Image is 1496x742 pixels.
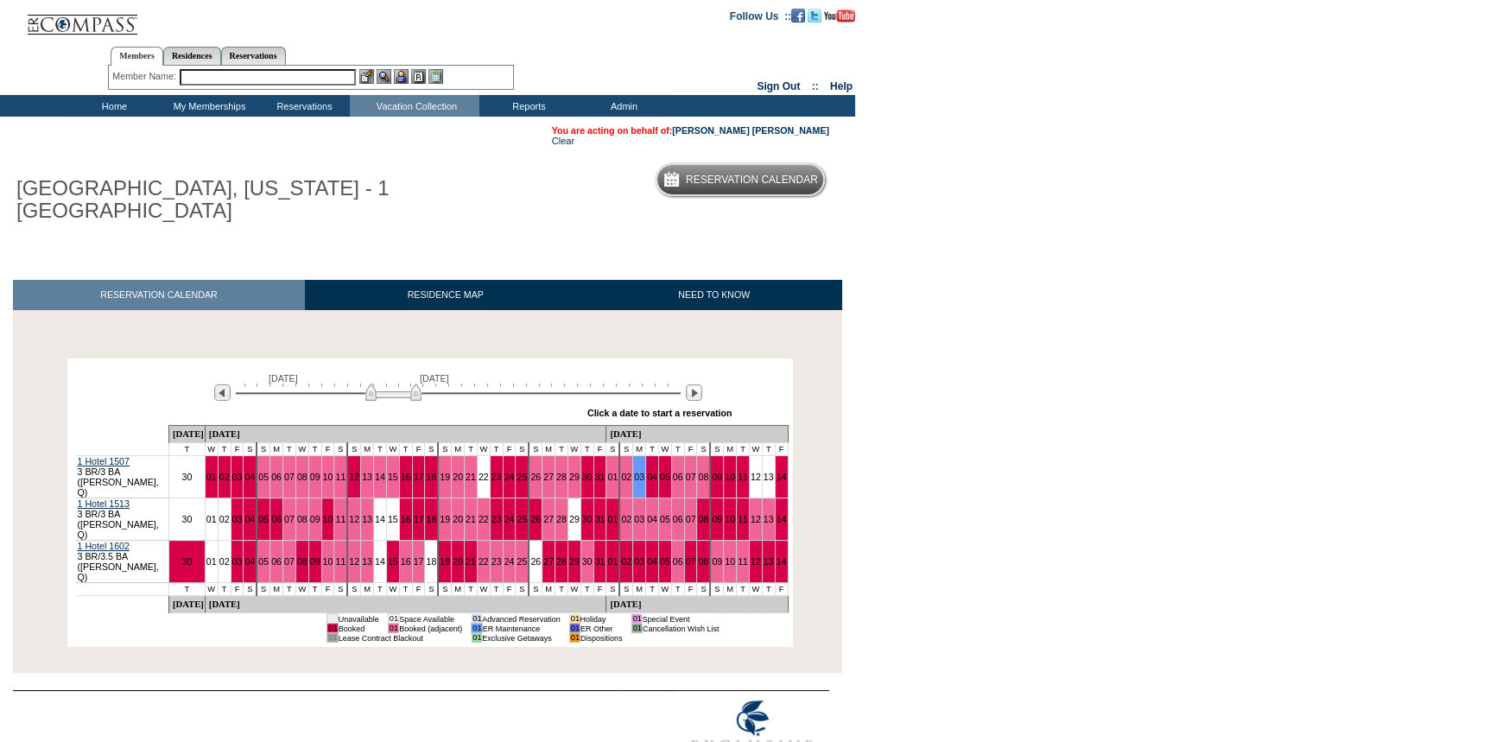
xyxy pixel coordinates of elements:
a: 08 [698,556,708,567]
a: 14 [375,472,385,482]
a: 19 [440,472,450,482]
td: 3 BR/3 BA ([PERSON_NAME], Q) [76,498,169,541]
a: 01 [206,514,217,524]
a: Members [111,47,163,66]
span: [DATE] [269,373,298,384]
td: [DATE] [606,426,788,443]
a: 14 [777,472,787,482]
img: Impersonate [394,69,409,84]
td: T [646,443,659,456]
a: 05 [258,556,269,567]
td: 01 [472,614,482,624]
td: 3 BR/3 BA ([PERSON_NAME], Q) [76,456,169,498]
td: S [529,583,542,596]
a: 10 [323,514,333,524]
a: 24 [504,472,515,482]
a: 03 [232,472,243,482]
td: ER Other [580,624,623,633]
a: 06 [271,514,282,524]
a: Residences [163,47,221,65]
h1: [GEOGRAPHIC_DATA], [US_STATE] - 1 [GEOGRAPHIC_DATA] [13,174,400,226]
a: 16 [401,514,411,524]
td: S [438,443,451,456]
td: W [567,583,580,596]
a: 09 [310,472,320,482]
td: T [737,583,750,596]
td: T [580,583,593,596]
td: M [724,583,737,596]
td: S [347,443,360,456]
a: 09 [310,514,320,524]
a: 04 [647,556,657,567]
td: S [710,583,723,596]
td: 01 [569,624,580,633]
a: 11 [335,514,345,524]
td: T [308,443,321,456]
td: W [205,443,218,456]
a: 21 [466,514,476,524]
a: 20 [453,514,463,524]
a: 24 [504,556,515,567]
td: W [477,583,490,596]
img: b_calculator.gif [428,69,443,84]
td: T [399,583,412,596]
a: 14 [777,514,787,524]
td: T [737,443,750,456]
a: 1 Hotel 1507 [78,456,130,466]
a: 07 [284,514,295,524]
td: S [334,583,347,596]
a: 14 [375,514,385,524]
a: 05 [258,514,269,524]
a: 12 [751,556,761,567]
a: NEED TO KNOW [586,280,842,310]
div: Click a date to start a reservation [587,408,732,418]
a: 06 [673,472,683,482]
a: 30 [582,472,593,482]
a: 24 [504,514,515,524]
a: Reservations [221,47,286,65]
a: 27 [543,556,554,567]
a: 10 [323,472,333,482]
a: 23 [491,556,502,567]
td: 01 [327,614,338,624]
td: Home [65,95,160,117]
td: ER Maintenance [482,624,561,633]
a: 18 [426,514,436,524]
a: 05 [660,556,670,567]
td: S [244,583,257,596]
a: 30 [181,556,192,567]
td: F [412,443,425,456]
a: [PERSON_NAME] [PERSON_NAME] [672,125,829,136]
td: F [684,443,697,456]
td: T [218,443,231,456]
td: Admin [574,95,669,117]
a: 08 [698,472,708,482]
td: Follow Us :: [730,9,791,22]
img: Become our fan on Facebook [791,9,805,22]
td: S [516,443,529,456]
a: 12 [751,472,761,482]
a: 05 [660,472,670,482]
td: T [465,583,478,596]
a: 19 [440,514,450,524]
td: Holiday [580,614,623,624]
a: 23 [491,472,502,482]
a: 31 [595,472,605,482]
a: 14 [375,556,385,567]
td: Booked [338,624,379,633]
a: 22 [479,556,489,567]
td: F [231,583,244,596]
a: 07 [284,472,295,482]
td: T [282,583,295,596]
a: 11 [335,556,345,567]
td: F [684,583,697,596]
a: 30 [181,514,192,524]
a: 10 [725,514,735,524]
td: 01 [327,624,338,633]
td: S [334,443,347,456]
a: 03 [232,514,243,524]
a: 06 [673,556,683,567]
td: W [205,583,218,596]
a: Become our fan on Facebook [791,10,805,20]
td: S [257,583,269,596]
